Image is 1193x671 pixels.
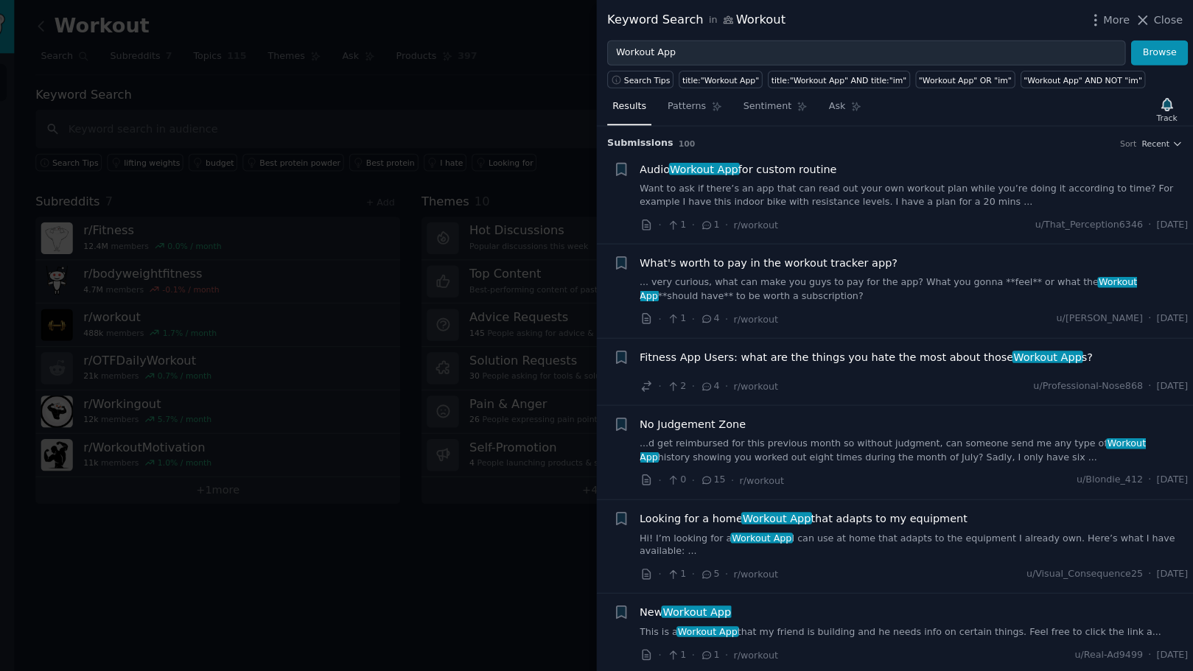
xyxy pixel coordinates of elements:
[675,548,678,563] span: ·
[707,210,710,225] span: ·
[724,13,732,27] span: in
[684,96,721,110] span: Patterns
[1133,39,1188,64] button: Browse
[1158,549,1188,563] span: [DATE]
[1143,134,1183,144] button: Recent
[1158,302,1188,315] span: [DATE]
[1038,368,1144,381] span: u/Professional-Nose868
[657,338,1096,354] a: Fitness App Users: what are the things you hate the most about thoseWorkout Apps?
[927,72,1017,82] div: "Workout App" OR "im"
[716,302,734,315] span: 4
[657,338,1096,354] span: Fitness App Users: what are the things you hate the most about those s?
[748,629,791,639] span: r/workout
[1158,211,1188,225] span: [DATE]
[707,626,710,642] span: ·
[657,268,1139,292] span: Workout App
[1150,458,1152,471] span: ·
[1040,211,1144,225] span: u/That_Perception6346
[675,626,678,642] span: ·
[1150,211,1152,225] span: ·
[755,496,824,507] span: Workout App
[785,72,916,82] div: title:"Workout App" AND title:"im"
[748,551,791,561] span: r/workout
[1143,134,1169,144] span: Recent
[657,494,975,510] a: Looking for a homeWorkout Appthat adapts to my equipment
[683,368,702,381] span: 2
[1152,91,1183,122] button: Track
[1029,72,1143,82] div: "Workout App" AND NOT "im"
[1018,340,1086,351] span: Workout App
[1150,628,1152,641] span: ·
[626,91,668,122] a: Results
[1155,12,1183,27] span: Close
[740,626,743,642] span: ·
[657,605,1189,619] a: This is aWorkout Appthat my friend is building and he needs info on certain things. Feel free to ...
[740,548,743,563] span: ·
[758,96,804,110] span: Sentiment
[675,457,678,473] span: ·
[1150,549,1152,563] span: ·
[657,515,1189,541] a: Hi! I’m looking for aWorkout AppI can use at home that adapts to the equipment I already own. Her...
[657,585,746,600] a: NewWorkout App
[657,424,1189,449] a: ...d get reimbursed for this previous month so without judgment, can someone send me any type ofW...
[740,301,743,317] span: ·
[924,68,1021,85] a: "Workout App" OR "im"
[1091,12,1132,27] button: More
[695,135,711,144] span: 100
[683,549,702,563] span: 1
[657,585,746,600] span: New
[675,301,678,317] span: ·
[1106,12,1132,27] span: More
[754,460,797,471] span: r/workout
[1078,628,1144,641] span: u/Real-Ad9499
[657,424,1147,448] span: Workout App
[716,368,734,381] span: 4
[657,247,907,262] a: What's worth to pay in the workout tracker app?
[626,39,1127,64] input: Try a keyword related to your business
[707,457,710,473] span: ·
[1150,368,1152,381] span: ·
[748,213,791,223] span: r/workout
[626,133,690,146] span: Submission s
[1032,549,1144,563] span: u/Visual_Consequence25
[1158,458,1188,471] span: [DATE]
[840,96,856,110] span: Ask
[752,91,825,122] a: Sentiment
[675,366,678,382] span: ·
[683,458,702,471] span: 0
[716,211,734,225] span: 1
[685,158,754,169] span: Workout App
[657,267,1189,293] a: ... very curious, what can make you guys to pay for the app? What you gonna **feel** or what theW...
[657,403,760,418] a: No Judgement Zone
[716,628,734,641] span: 1
[683,211,702,225] span: 1
[1158,368,1188,381] span: [DATE]
[657,494,975,510] span: Looking for a home that adapts to my equipment
[745,516,805,526] span: Workout App
[740,366,743,382] span: ·
[693,606,753,616] span: Workout App
[1150,302,1152,315] span: ·
[657,177,1189,203] a: Want to ask if there’s an app that can read out your own workout plan while you’re doing it accor...
[675,210,678,225] span: ·
[626,68,690,85] button: Search Tips
[781,68,919,85] a: title:"Workout App" AND title:"im"
[1080,458,1144,471] span: u/Blondie_412
[683,628,702,641] span: 1
[1026,68,1147,85] a: "Workout App" AND NOT "im"
[1136,12,1183,27] button: Close
[678,586,746,598] span: Workout App
[716,458,740,471] span: 15
[748,304,791,315] span: r/workout
[707,366,710,382] span: ·
[683,302,702,315] span: 1
[1060,302,1144,315] span: u/[PERSON_NAME]
[695,68,776,85] a: title:"Workout App"
[1122,134,1138,144] div: Sort
[745,457,748,473] span: ·
[679,91,741,122] a: Patterns
[626,10,798,29] div: Keyword Search Workout
[699,72,773,82] div: title:"Workout App"
[657,156,848,172] span: Audio for custom routine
